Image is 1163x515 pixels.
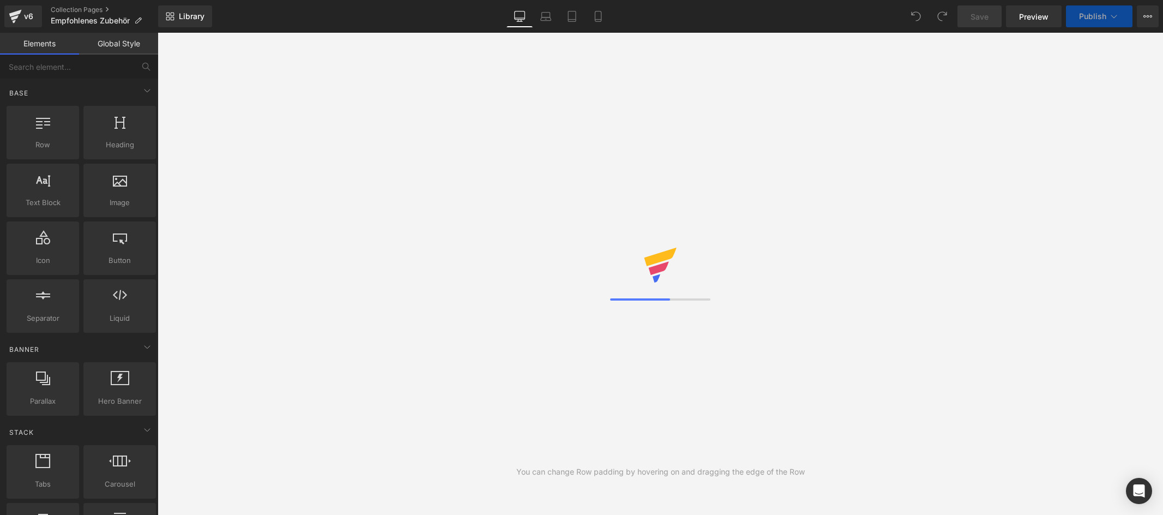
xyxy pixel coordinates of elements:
[10,139,76,151] span: Row
[22,9,35,23] div: v6
[8,344,40,355] span: Banner
[1126,478,1152,504] div: Open Intercom Messenger
[507,5,533,27] a: Desktop
[1137,5,1159,27] button: More
[931,5,953,27] button: Redo
[179,11,204,21] span: Library
[533,5,559,27] a: Laptop
[1066,5,1132,27] button: Publish
[585,5,611,27] a: Mobile
[51,5,158,14] a: Collection Pages
[8,427,35,438] span: Stack
[158,5,212,27] a: New Library
[8,88,29,98] span: Base
[10,197,76,208] span: Text Block
[4,5,42,27] a: v6
[10,255,76,266] span: Icon
[1019,11,1048,22] span: Preview
[87,396,153,407] span: Hero Banner
[1006,5,1062,27] a: Preview
[87,255,153,266] span: Button
[905,5,927,27] button: Undo
[87,478,153,490] span: Carousel
[1079,12,1106,21] span: Publish
[87,197,153,208] span: Image
[87,139,153,151] span: Heading
[87,313,153,324] span: Liquid
[51,16,130,25] span: Empfohlenes Zubehör
[971,11,989,22] span: Save
[559,5,585,27] a: Tablet
[10,478,76,490] span: Tabs
[10,396,76,407] span: Parallax
[516,466,805,478] div: You can change Row padding by hovering on and dragging the edge of the Row
[10,313,76,324] span: Separator
[79,33,158,55] a: Global Style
